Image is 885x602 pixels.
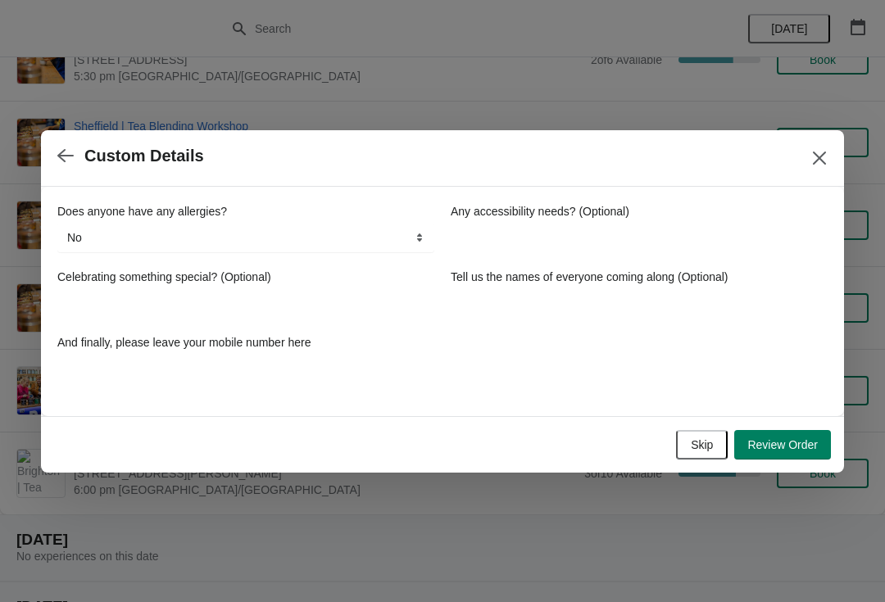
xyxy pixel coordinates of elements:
[84,147,204,165] h2: Custom Details
[57,203,227,220] label: Does anyone have any allergies?
[805,143,834,173] button: Close
[451,269,728,285] label: Tell us the names of everyone coming along (Optional)
[451,203,629,220] label: Any accessibility needs? (Optional)
[676,430,728,459] button: Skip
[691,438,713,451] span: Skip
[57,269,271,285] label: Celebrating something special? (Optional)
[57,334,311,351] label: And finally, please leave your mobile number here
[734,430,831,459] button: Review Order
[747,438,818,451] span: Review Order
